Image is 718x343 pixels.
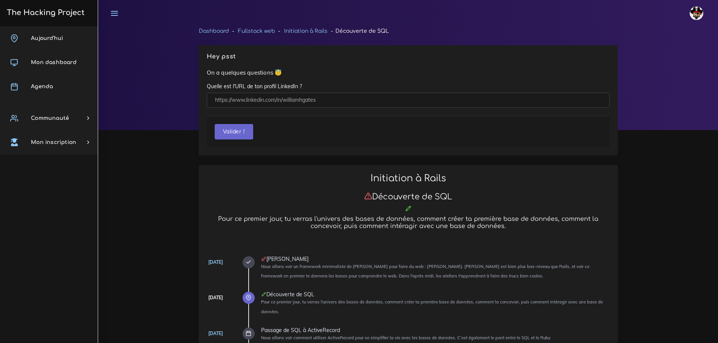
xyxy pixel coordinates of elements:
h5: Hey psst [207,53,610,60]
span: Mon inscription [31,139,76,145]
h3: The Hacking Project [5,9,85,17]
h5: Pour ce premier jour, tu verras l'univers des bases de données, comment créer ta première base de... [207,216,610,230]
input: https://www.linkedin.com/in/williamhgates [207,93,610,108]
div: Découverte de SQL [261,292,610,297]
small: Nous allons voir un framework minimaliste de [PERSON_NAME] pour faire du web : [PERSON_NAME]. [PE... [261,264,589,279]
div: [PERSON_NAME] [261,256,610,262]
span: Aujourd'hui [31,35,63,41]
label: Quelle est l'URL de ton profil LinkedIn ? [207,83,302,90]
span: Communauté [31,115,69,121]
a: [DATE] [208,331,223,336]
li: Découverte de SQL [327,26,389,36]
div: [DATE] [208,294,223,302]
img: avatar [690,6,703,20]
span: Agenda [31,84,53,89]
a: Dashboard [199,28,229,34]
div: Passage de SQL à ActiveRecord [261,328,610,333]
span: Mon dashboard [31,60,77,65]
p: On a quelques questions 😇 [207,68,610,77]
h3: Découverte de SQL [207,192,610,202]
small: Pour ce premier jour, tu verras l'univers des bases de données, comment créer ta première base de... [261,299,603,314]
h2: Initiation à Rails [207,173,610,184]
a: [DATE] [208,259,223,265]
button: Valider ! [215,124,253,139]
a: Fullstack web [238,28,275,34]
a: Initiation à Rails [284,28,327,34]
small: Nous allons voir comment utiliser ActiveRecord pour se simplifier la vie avec les bases de donnée... [261,335,550,340]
